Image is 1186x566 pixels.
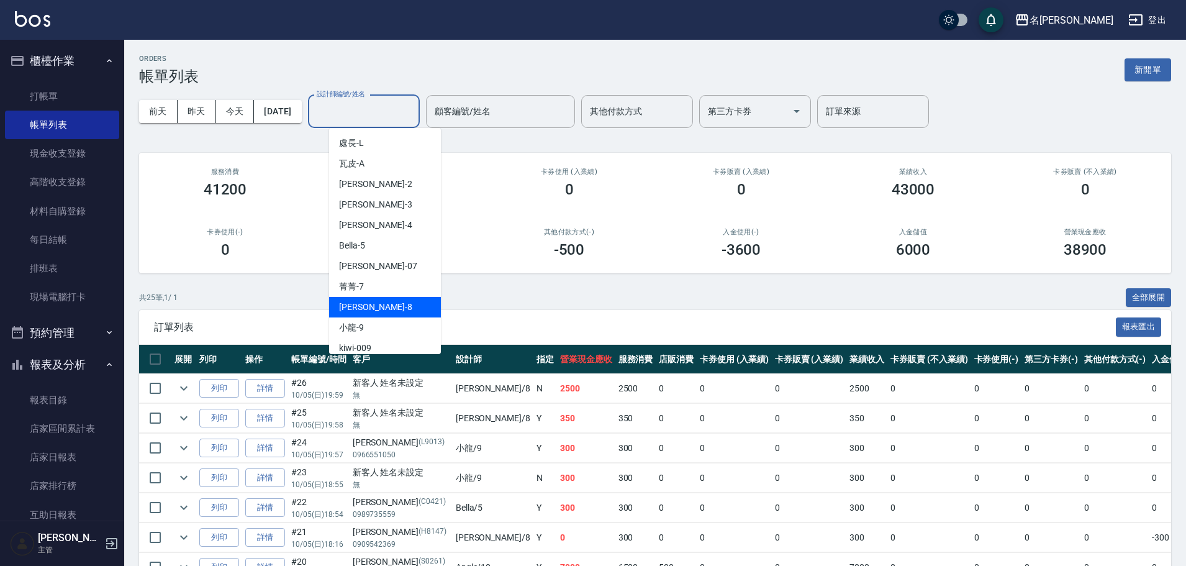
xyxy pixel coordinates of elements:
p: (C0421) [419,496,446,509]
button: 名[PERSON_NAME] [1010,7,1118,33]
span: 菁菁 -7 [339,280,364,293]
td: 0 [887,434,971,463]
h2: 卡券使用 (入業績) [498,168,640,176]
a: 詳情 [245,379,285,398]
button: 列印 [199,409,239,428]
p: 10/05 (日) 19:59 [291,390,346,401]
span: [PERSON_NAME] -4 [339,219,412,232]
th: 設計師 [453,345,533,374]
a: 打帳單 [5,82,119,111]
td: Bella /5 [453,493,533,523]
h3: 服務消費 [154,168,296,176]
td: 0 [1021,463,1081,493]
a: 店家日報表 [5,443,119,472]
p: 0989735559 [353,509,450,520]
a: 詳情 [245,439,285,458]
span: 小龍 -9 [339,321,364,334]
p: (L9013) [419,436,445,449]
td: 0 [697,463,772,493]
td: [PERSON_NAME] /8 [453,523,533,552]
td: #25 [288,404,350,433]
button: [DATE] [254,100,301,123]
td: 0 [1081,523,1149,552]
h3: 0 [565,181,574,198]
div: [PERSON_NAME] [353,496,450,509]
td: 0 [772,374,847,403]
span: [PERSON_NAME] -2 [339,178,412,191]
td: 0 [656,434,697,463]
button: expand row [174,498,193,517]
td: 0 [1081,493,1149,523]
td: 300 [615,493,656,523]
button: save [979,7,1003,32]
button: 前天 [139,100,178,123]
span: kiwi -009 [339,342,371,355]
p: 無 [353,390,450,401]
td: 350 [846,404,887,433]
button: expand row [174,468,193,487]
h3: 0 [1081,181,1090,198]
th: 第三方卡券(-) [1021,345,1081,374]
a: 高階收支登錄 [5,168,119,196]
td: #24 [288,434,350,463]
td: 0 [887,463,971,493]
td: 0 [772,493,847,523]
h3: 41200 [204,181,247,198]
td: 350 [615,404,656,433]
span: 訂單列表 [154,321,1116,334]
h3: 0 [737,181,746,198]
a: 現場電腦打卡 [5,283,119,311]
img: Person [10,531,35,556]
td: 0 [887,404,971,433]
span: [PERSON_NAME] -3 [339,198,412,211]
td: #23 [288,463,350,493]
a: 店家區間累計表 [5,414,119,443]
h3: -500 [554,241,585,258]
button: 登出 [1123,9,1171,32]
td: 0 [971,404,1022,433]
td: 2500 [615,374,656,403]
td: 小龍 /9 [453,463,533,493]
td: 0 [1021,493,1081,523]
td: 0 [1021,434,1081,463]
td: N [533,463,557,493]
img: Logo [15,11,50,27]
p: 10/05 (日) 18:16 [291,539,346,550]
td: 0 [887,523,971,552]
a: 每日結帳 [5,226,119,254]
td: 350 [557,404,615,433]
a: 現金收支登錄 [5,139,119,168]
td: 0 [1081,434,1149,463]
a: 詳情 [245,498,285,518]
label: 設計師編號/姓名 [317,89,365,99]
td: Y [533,404,557,433]
p: 10/05 (日) 19:58 [291,419,346,431]
a: 店家排行榜 [5,472,119,500]
td: Y [533,493,557,523]
span: [PERSON_NAME] -8 [339,301,412,314]
p: 0966551050 [353,449,450,460]
a: 材料自購登錄 [5,197,119,226]
button: expand row [174,528,193,547]
div: [PERSON_NAME] [353,526,450,539]
td: 300 [846,493,887,523]
div: [PERSON_NAME] [353,436,450,449]
h5: [PERSON_NAME] [38,532,101,544]
td: 0 [1021,523,1081,552]
th: 卡券使用 (入業績) [697,345,772,374]
a: 新開單 [1125,63,1171,75]
button: 新開單 [1125,58,1171,81]
h2: ORDERS [139,55,199,63]
button: expand row [174,409,193,427]
div: 新客人 姓名未設定 [353,377,450,390]
td: [PERSON_NAME] /8 [453,374,533,403]
button: 昨天 [178,100,216,123]
button: 全部展開 [1126,288,1172,308]
td: 2500 [846,374,887,403]
span: [PERSON_NAME] -07 [339,260,417,273]
button: 預約管理 [5,317,119,349]
td: 0 [1021,404,1081,433]
td: 300 [557,463,615,493]
button: 報表及分析 [5,349,119,381]
a: 報表目錄 [5,386,119,414]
